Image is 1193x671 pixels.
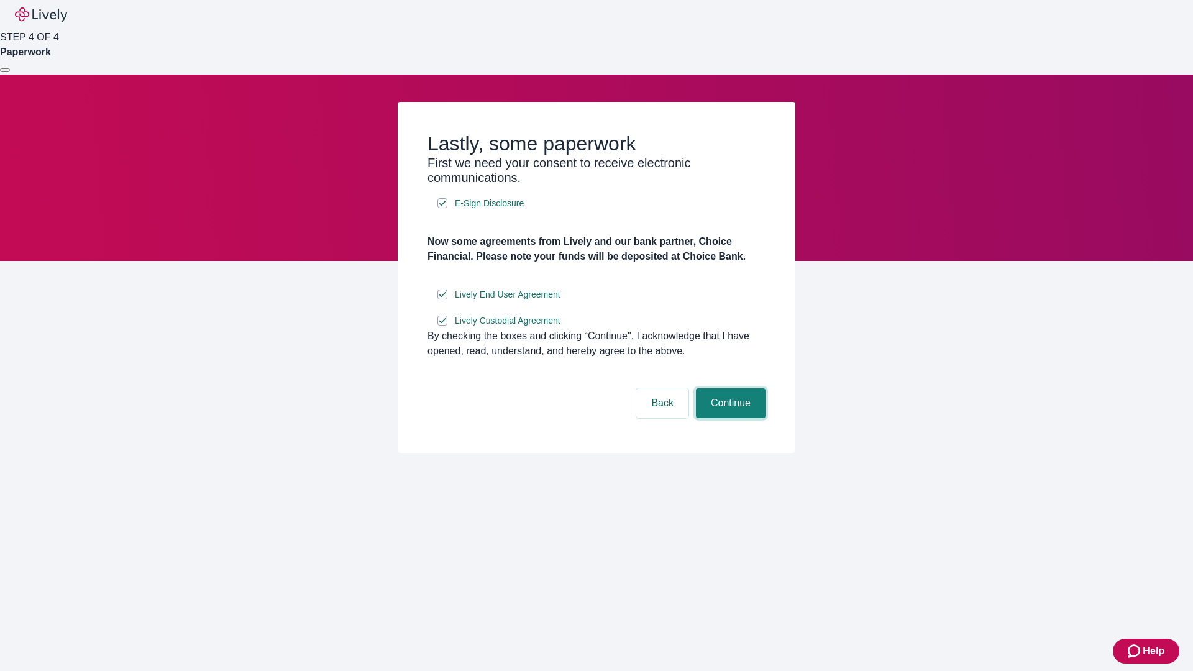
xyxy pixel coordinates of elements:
h3: First we need your consent to receive electronic communications. [427,155,766,185]
span: Help [1143,644,1164,659]
a: e-sign disclosure document [452,287,563,303]
h4: Now some agreements from Lively and our bank partner, Choice Financial. Please note your funds wi... [427,234,766,264]
span: Lively End User Agreement [455,288,560,301]
svg: Zendesk support icon [1128,644,1143,659]
h2: Lastly, some paperwork [427,132,766,155]
button: Continue [696,388,766,418]
button: Zendesk support iconHelp [1113,639,1179,664]
img: Lively [15,7,67,22]
div: By checking the boxes and clicking “Continue", I acknowledge that I have opened, read, understand... [427,329,766,358]
span: Lively Custodial Agreement [455,314,560,327]
a: e-sign disclosure document [452,196,526,211]
a: e-sign disclosure document [452,313,563,329]
span: E-Sign Disclosure [455,197,524,210]
button: Back [636,388,688,418]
